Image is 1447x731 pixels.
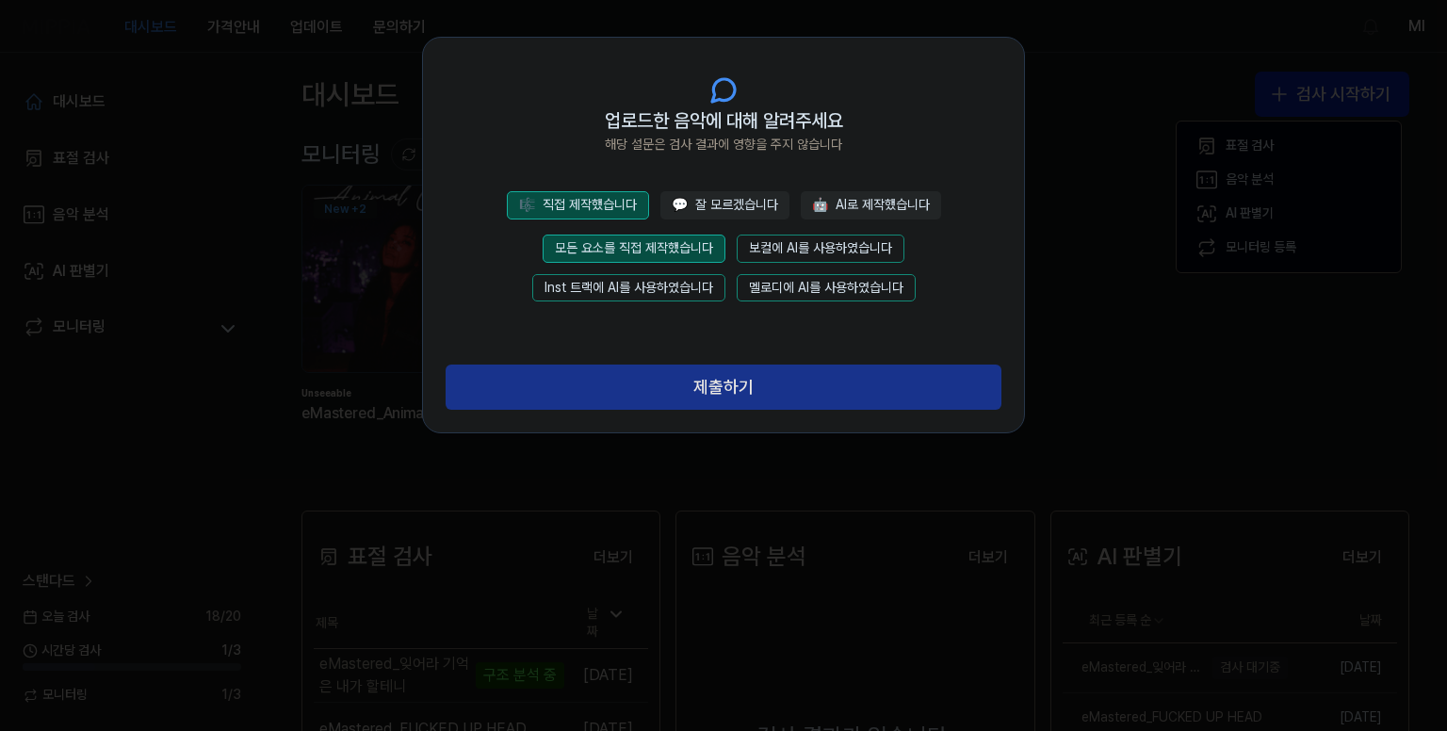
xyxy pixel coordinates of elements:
[801,191,941,219] button: 🤖AI로 제작했습니다
[737,235,904,263] button: 보컬에 AI를 사용하였습니다
[519,197,535,212] span: 🎼
[605,136,842,154] span: 해당 설문은 검사 결과에 영향을 주지 않습니다
[543,235,725,263] button: 모든 요소를 직접 제작했습니다
[446,365,1001,410] button: 제출하기
[507,191,649,219] button: 🎼직접 제작했습니다
[672,197,688,212] span: 💬
[812,197,828,212] span: 🤖
[737,274,916,302] button: 멜로디에 AI를 사용하였습니다
[532,274,725,302] button: Inst 트랙에 AI를 사용하였습니다
[605,106,843,136] span: 업로드한 음악에 대해 알려주세요
[660,191,789,219] button: 💬잘 모르겠습니다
